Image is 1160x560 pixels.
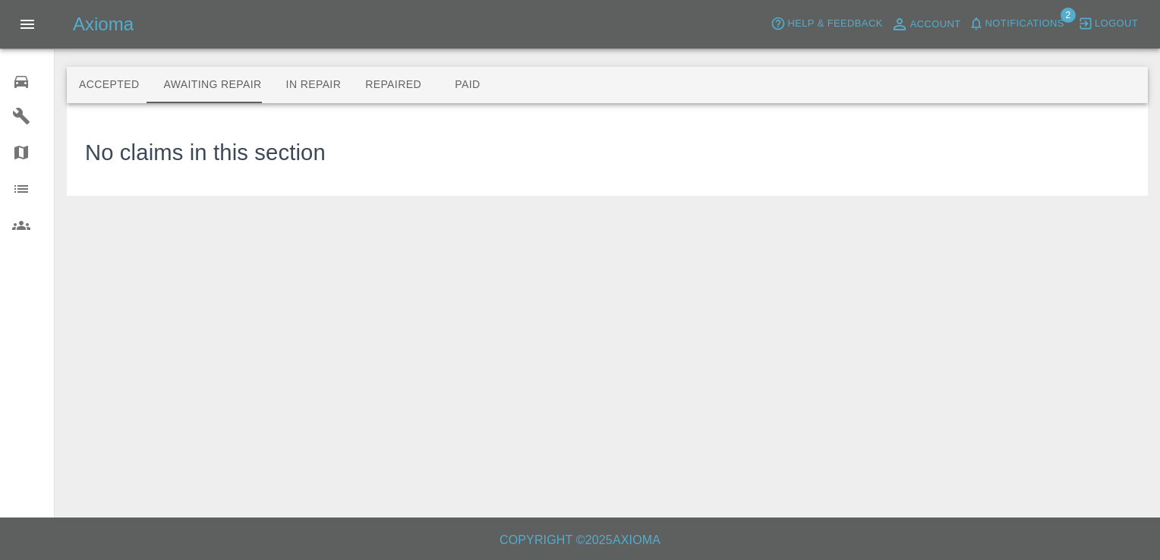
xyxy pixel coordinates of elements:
button: Accepted [67,67,151,103]
a: Account [887,12,965,36]
h5: Axioma [73,12,134,36]
button: Help & Feedback [767,12,886,36]
button: Logout [1074,12,1142,36]
button: Awaiting Repair [151,67,273,103]
span: Logout [1095,15,1138,33]
h3: No claims in this section [85,137,326,170]
button: Notifications [965,12,1068,36]
span: Notifications [985,15,1064,33]
span: Account [910,16,961,33]
button: Paid [433,67,502,103]
h6: Copyright © 2025 Axioma [12,530,1148,551]
span: Help & Feedback [787,15,882,33]
button: In Repair [274,67,354,103]
button: Open drawer [9,6,46,42]
span: 2 [1061,8,1076,23]
button: Repaired [353,67,433,103]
